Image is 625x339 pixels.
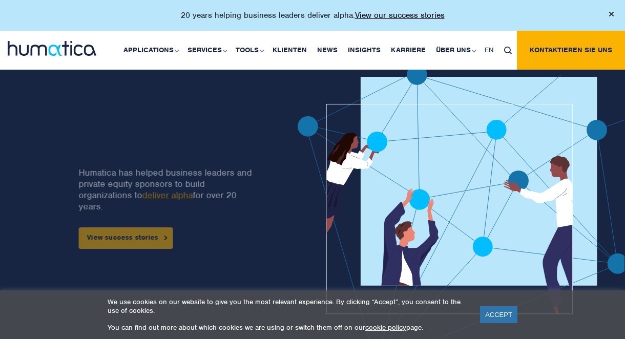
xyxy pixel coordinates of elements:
a: deliver alpha [142,189,193,201]
p: You can find out more about which cookies we are using or switch them off on our page. [108,323,467,332]
p: We use cookies on our website to give you the most relevant experience. By clicking “Accept”, you... [108,298,467,315]
a: Tools [231,31,267,70]
a: Services [182,31,231,70]
a: cookie policy [365,323,406,332]
a: News [312,31,343,70]
img: logo [8,41,96,56]
a: Karriere [386,31,431,70]
a: Applications [118,31,182,70]
p: 20 years helping business leaders deliver alpha. [181,10,445,20]
img: search_icon [504,47,512,54]
p: Humatica has helped business leaders and private equity sponsors to build organizations to for ov... [79,167,261,212]
a: Über uns [431,31,480,70]
a: EN [480,31,499,70]
a: Klienten [267,31,312,70]
a: View success stories [79,227,173,249]
a: Kontaktieren Sie uns [517,31,625,70]
a: View our success stories [355,10,445,20]
img: arrowicon [164,236,168,240]
span: EN [485,46,494,54]
a: ACCEPT [480,306,517,323]
a: Insights [343,31,386,70]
